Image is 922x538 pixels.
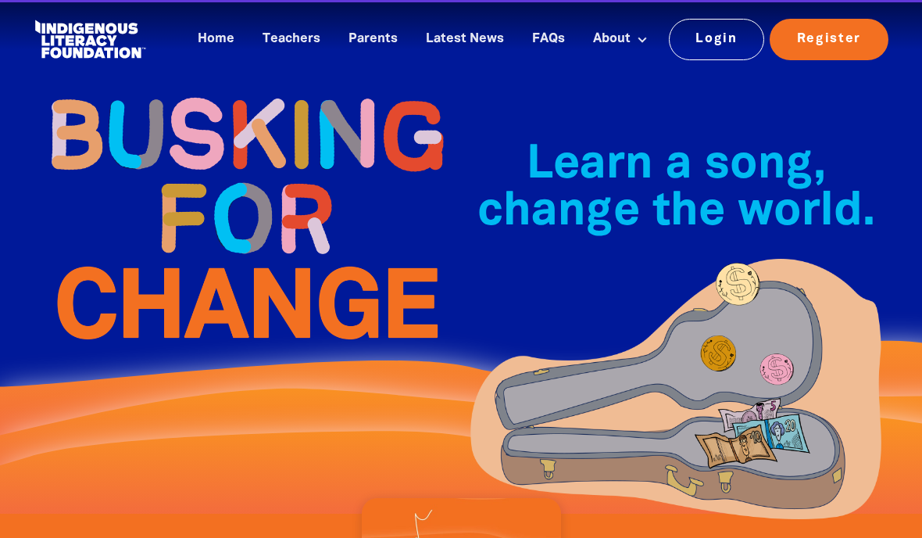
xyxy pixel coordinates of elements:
a: FAQs [523,27,574,52]
span: Learn a song, change the world. [477,144,875,234]
a: Home [188,27,244,52]
a: About [584,27,657,52]
a: Login [669,19,765,59]
a: Latest News [416,27,513,52]
a: Parents [339,27,407,52]
a: Teachers [253,27,330,52]
a: Register [770,19,888,59]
